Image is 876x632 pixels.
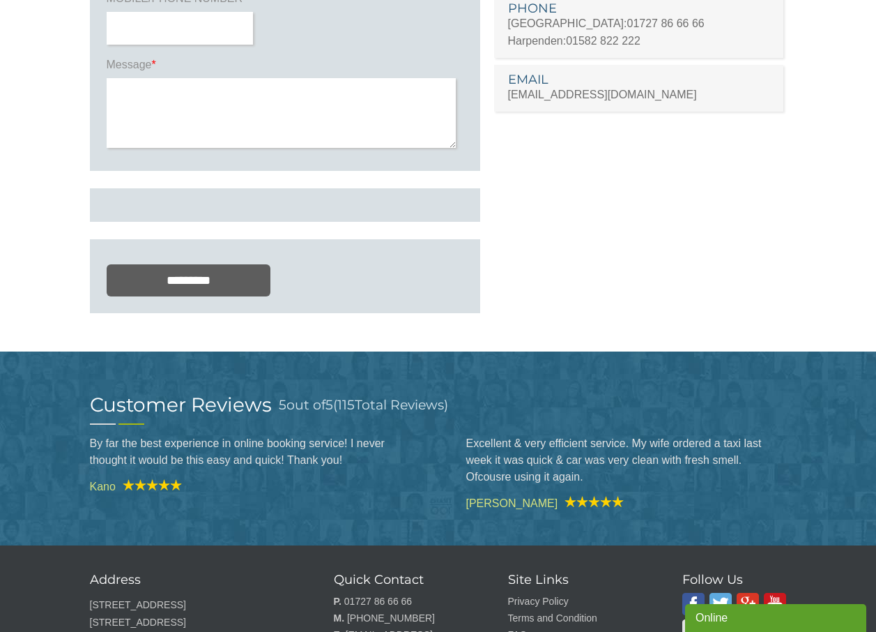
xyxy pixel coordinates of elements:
[279,395,448,415] h3: out of ( Total Reviews)
[347,612,435,624] a: [PHONE_NUMBER]
[334,612,345,624] strong: M.
[334,596,341,607] strong: P.
[279,397,286,413] span: 5
[508,612,597,624] a: Terms and Condition
[682,593,705,615] img: A1 Taxis
[566,35,640,47] a: 01582 822 222
[508,2,770,15] h3: PHONE
[334,573,473,586] h3: Quick Contact
[116,479,182,490] img: A1 Taxis Review
[508,32,770,50] p: Harpenden:
[344,596,412,607] a: 01727 86 66 66
[337,397,355,413] span: 115
[466,425,787,496] blockquote: Excellent & very efficient service. My wife ordered a taxi last week it was quick & car was very ...
[466,496,787,509] cite: [PERSON_NAME]
[107,57,463,78] label: Message
[508,73,770,86] h3: EMAIL
[508,15,770,32] p: [GEOGRAPHIC_DATA]:
[682,573,787,586] h3: Follow Us
[90,395,272,414] h2: Customer Reviews
[508,89,697,100] a: [EMAIL_ADDRESS][DOMAIN_NAME]
[627,17,705,29] a: 01727 86 66 66
[90,479,410,492] cite: Kano
[508,596,569,607] a: Privacy Policy
[508,573,647,586] h3: Site Links
[558,496,624,507] img: A1 Taxis Review
[685,601,869,632] iframe: chat widget
[90,573,299,586] h3: Address
[90,425,410,479] blockquote: By far the best experience in online booking service! I never thought it would be this easy and q...
[90,596,299,631] p: [STREET_ADDRESS] [STREET_ADDRESS]
[325,397,333,413] span: 5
